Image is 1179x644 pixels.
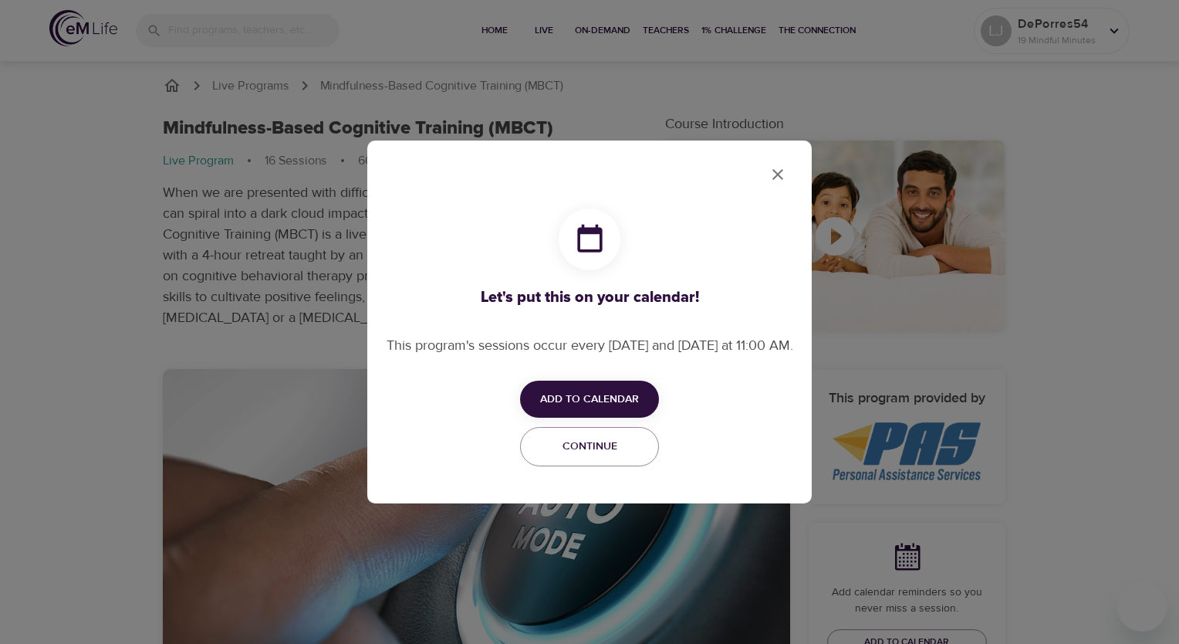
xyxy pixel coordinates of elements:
[520,381,659,419] button: Add to Calendar
[530,437,649,456] span: Continue
[759,156,796,193] button: close
[540,390,639,409] span: Add to Calendar
[387,335,793,356] p: This program's sessions occur every [DATE] and [DATE] at 11:00 AM.
[520,427,659,466] button: Continue
[387,289,793,307] h3: Let's put this on your calendar!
